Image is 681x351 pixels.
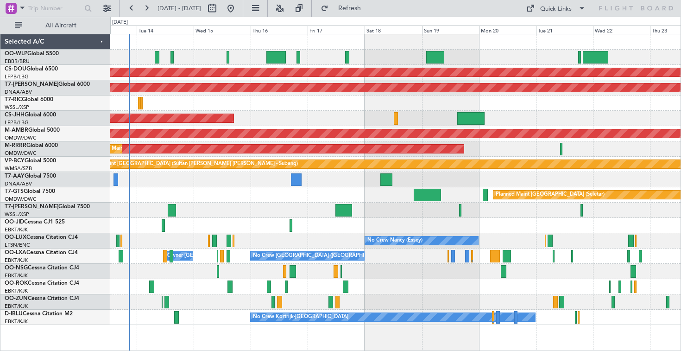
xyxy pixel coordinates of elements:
[5,58,30,65] a: EBBR/BRU
[5,89,32,96] a: DNAA/ABV
[5,82,58,87] span: T7-[PERSON_NAME]
[5,66,26,72] span: CS-DOU
[522,1,590,16] button: Quick Links
[365,26,422,34] div: Sat 18
[5,158,56,164] a: VP-BCYGlobal 5000
[5,165,32,172] a: WMSA/SZB
[82,157,298,171] div: Planned Maint [GEOGRAPHIC_DATA] (Sultan [PERSON_NAME] [PERSON_NAME] - Subang)
[5,97,53,102] a: T7-RICGlobal 6000
[5,303,28,310] a: EBKT/KJK
[24,22,98,29] span: All Aircraft
[5,242,30,249] a: LFSN/ENC
[5,287,28,294] a: EBKT/KJK
[5,257,28,264] a: EBKT/KJK
[5,204,90,210] a: T7-[PERSON_NAME]Global 7500
[496,188,605,202] div: Planned Maint [GEOGRAPHIC_DATA] (Seletar)
[5,272,28,279] a: EBKT/KJK
[540,5,572,14] div: Quick Links
[5,318,28,325] a: EBKT/KJK
[28,1,82,15] input: Trip Number
[5,180,32,187] a: DNAA/ABV
[5,265,79,271] a: OO-NSGCessna Citation CJ4
[5,66,58,72] a: CS-DOUGlobal 6500
[5,143,58,148] a: M-RRRRGlobal 6000
[5,219,24,225] span: OO-JID
[5,104,29,111] a: WSSL/XSP
[5,189,24,194] span: T7-GTS
[137,26,194,34] div: Tue 14
[422,26,479,34] div: Sun 19
[316,1,372,16] button: Refresh
[5,158,25,164] span: VP-BCY
[10,18,101,33] button: All Aircraft
[5,235,78,240] a: OO-LUXCessna Citation CJ4
[5,112,25,118] span: CS-JHH
[5,128,60,133] a: M-AMBRGlobal 5000
[5,281,79,286] a: OO-ROKCessna Citation CJ4
[5,82,90,87] a: T7-[PERSON_NAME]Global 6000
[5,311,73,317] a: D-IBLUCessna Citation M2
[536,26,593,34] div: Tue 21
[194,26,251,34] div: Wed 15
[5,311,23,317] span: D-IBLU
[5,51,59,57] a: OO-WLPGlobal 5500
[479,26,536,34] div: Mon 20
[5,173,25,179] span: T7-AAY
[5,119,29,126] a: LFPB/LBG
[112,19,128,26] div: [DATE]
[5,265,28,271] span: OO-NSG
[5,235,26,240] span: OO-LUX
[5,204,58,210] span: T7-[PERSON_NAME]
[5,112,56,118] a: CS-JHHGlobal 6000
[330,5,369,12] span: Refresh
[158,4,201,13] span: [DATE] - [DATE]
[5,226,28,233] a: EBKT/KJK
[5,189,55,194] a: T7-GTSGlobal 7500
[5,51,27,57] span: OO-WLP
[5,211,29,218] a: WSSL/XSP
[253,249,408,263] div: No Crew [GEOGRAPHIC_DATA] ([GEOGRAPHIC_DATA] National)
[253,310,348,324] div: No Crew Kortrijk-[GEOGRAPHIC_DATA]
[5,296,28,301] span: OO-ZUN
[5,196,37,203] a: OMDW/DWC
[5,250,26,255] span: OO-LXA
[5,250,78,255] a: OO-LXACessna Citation CJ4
[308,26,365,34] div: Fri 17
[251,26,308,34] div: Thu 16
[5,219,65,225] a: OO-JIDCessna CJ1 525
[5,296,79,301] a: OO-ZUNCessna Citation CJ4
[5,281,28,286] span: OO-ROK
[5,97,22,102] span: T7-RIC
[5,143,26,148] span: M-RRRR
[5,128,28,133] span: M-AMBR
[367,234,422,248] div: No Crew Nancy (Essey)
[5,173,56,179] a: T7-AAYGlobal 7500
[5,150,37,157] a: OMDW/DWC
[593,26,650,34] div: Wed 22
[5,134,37,141] a: OMDW/DWC
[5,73,29,80] a: LFPB/LBG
